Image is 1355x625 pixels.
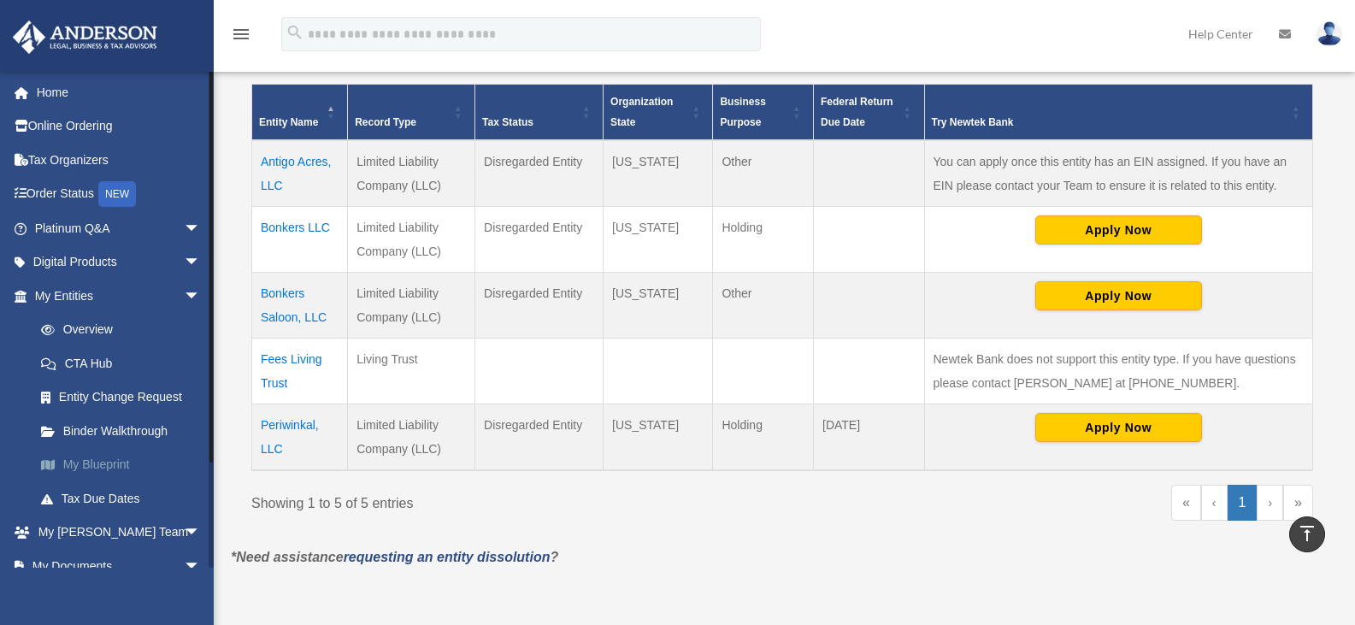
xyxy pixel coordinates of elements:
[12,177,227,212] a: Order StatusNEW
[482,116,533,128] span: Tax Status
[24,481,227,516] a: Tax Due Dates
[1317,21,1342,46] img: User Pic
[12,516,227,550] a: My [PERSON_NAME] Teamarrow_drop_down
[184,245,218,280] span: arrow_drop_down
[1289,516,1325,552] a: vertical_align_top
[24,414,227,448] a: Binder Walkthrough
[604,404,713,471] td: [US_STATE]
[475,85,604,141] th: Tax Status: Activate to sort
[184,211,218,246] span: arrow_drop_down
[12,143,227,177] a: Tax Organizers
[231,24,251,44] i: menu
[713,273,814,339] td: Other
[1171,485,1201,521] a: First
[604,85,713,141] th: Organization State: Activate to sort
[24,313,218,347] a: Overview
[475,273,604,339] td: Disregarded Entity
[713,404,814,471] td: Holding
[1257,485,1283,521] a: Next
[24,346,227,380] a: CTA Hub
[8,21,162,54] img: Anderson Advisors Platinum Portal
[610,96,673,128] span: Organization State
[604,140,713,207] td: [US_STATE]
[604,273,713,339] td: [US_STATE]
[720,96,765,128] span: Business Purpose
[184,279,218,314] span: arrow_drop_down
[924,339,1313,404] td: Newtek Bank does not support this entity type. If you have questions please contact [PERSON_NAME]...
[252,85,348,141] th: Entity Name: Activate to invert sorting
[475,140,604,207] td: Disregarded Entity
[932,112,1287,133] div: Try Newtek Bank
[24,448,227,482] a: My Blueprint
[24,380,227,415] a: Entity Change Request
[252,273,348,339] td: Bonkers Saloon, LLC
[355,116,416,128] span: Record Type
[231,30,251,44] a: menu
[1228,485,1258,521] a: 1
[1283,485,1313,521] a: Last
[286,23,304,42] i: search
[1035,215,1202,245] button: Apply Now
[12,549,227,583] a: My Documentsarrow_drop_down
[252,140,348,207] td: Antigo Acres, LLC
[12,75,227,109] a: Home
[12,279,227,313] a: My Entitiesarrow_drop_down
[348,140,475,207] td: Limited Liability Company (LLC)
[924,85,1313,141] th: Try Newtek Bank : Activate to sort
[1297,523,1317,544] i: vertical_align_top
[252,339,348,404] td: Fees Living Trust
[348,85,475,141] th: Record Type: Activate to sort
[12,211,227,245] a: Platinum Q&Aarrow_drop_down
[821,96,893,128] span: Federal Return Due Date
[348,207,475,273] td: Limited Liability Company (LLC)
[713,207,814,273] td: Holding
[12,109,227,144] a: Online Ordering
[184,549,218,584] span: arrow_drop_down
[713,140,814,207] td: Other
[259,116,318,128] span: Entity Name
[348,404,475,471] td: Limited Liability Company (LLC)
[251,485,769,516] div: Showing 1 to 5 of 5 entries
[475,207,604,273] td: Disregarded Entity
[348,273,475,339] td: Limited Liability Company (LLC)
[924,140,1313,207] td: You can apply once this entity has an EIN assigned. If you have an EIN please contact your Team t...
[252,404,348,471] td: Periwinkal, LLC
[98,181,136,207] div: NEW
[1035,281,1202,310] button: Apply Now
[348,339,475,404] td: Living Trust
[12,245,227,280] a: Digital Productsarrow_drop_down
[604,207,713,273] td: [US_STATE]
[1201,485,1228,521] a: Previous
[814,85,924,141] th: Federal Return Due Date: Activate to sort
[252,207,348,273] td: Bonkers LLC
[344,550,551,564] a: requesting an entity dissolution
[475,404,604,471] td: Disregarded Entity
[231,550,558,564] em: *Need assistance ?
[713,85,814,141] th: Business Purpose: Activate to sort
[184,516,218,551] span: arrow_drop_down
[1035,413,1202,442] button: Apply Now
[814,404,924,471] td: [DATE]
